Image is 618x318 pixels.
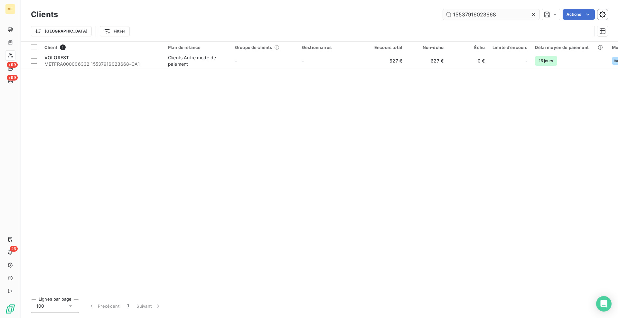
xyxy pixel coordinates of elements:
button: Filtrer [100,26,129,36]
span: +99 [7,62,18,68]
button: 1 [123,299,133,313]
span: Groupe de clients [235,45,272,50]
div: Open Intercom Messenger [596,296,612,312]
span: - [235,58,237,63]
div: Plan de relance [168,45,227,50]
div: ME [5,4,15,14]
td: 0 € [447,53,489,69]
button: Précédent [84,299,123,313]
span: 15 jours [535,56,557,66]
button: [GEOGRAPHIC_DATA] [31,26,92,36]
button: Suivant [133,299,165,313]
div: Gestionnaires [302,45,361,50]
img: Logo LeanPay [5,304,15,314]
input: Rechercher [443,9,539,20]
span: 1 [60,44,66,50]
div: Non-échu [410,45,444,50]
td: 627 € [365,53,406,69]
span: - [302,58,304,63]
h3: Clients [31,9,58,20]
span: 26 [10,246,18,252]
span: 100 [36,303,44,309]
div: Délai moyen de paiement [535,45,604,50]
div: Limite d’encours [492,45,527,50]
button: Actions [563,9,595,20]
div: Clients Autre mode de paiement [168,54,227,67]
div: Encours total [369,45,402,50]
span: - [525,58,527,64]
span: 1 [127,303,129,309]
span: VOLOREST [44,55,69,60]
span: Client [44,45,57,50]
span: METFRA000006332_15537916023668-CA1 [44,61,160,67]
div: Échu [451,45,485,50]
td: 627 € [406,53,447,69]
span: +99 [7,75,18,81]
